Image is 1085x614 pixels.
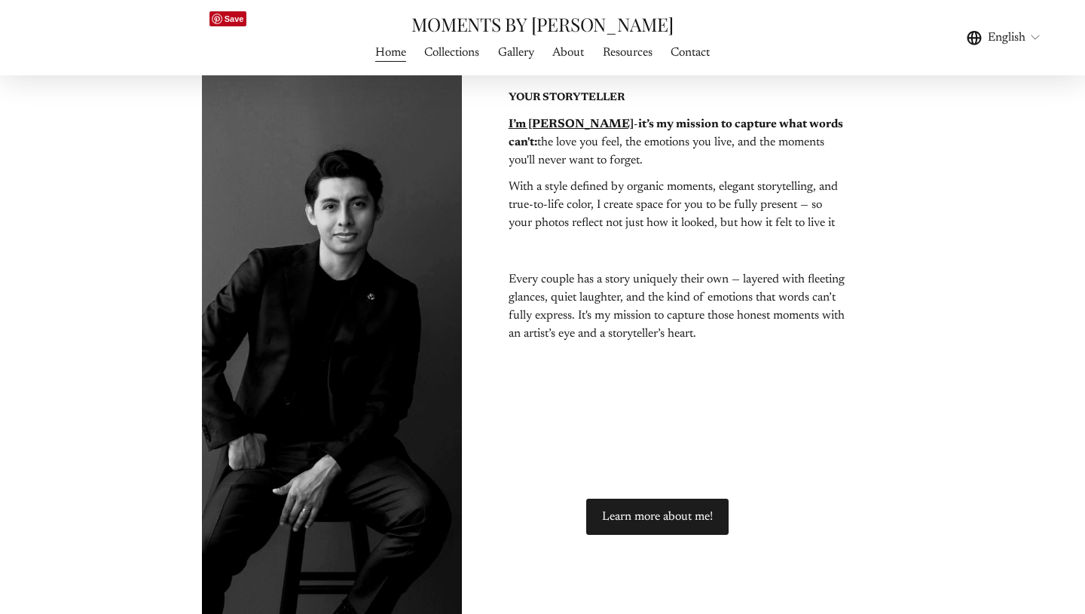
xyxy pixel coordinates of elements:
[509,270,845,343] p: Every couple has a story uniquely their own — layered with fleeting glances, quiet laughter, and ...
[209,11,247,26] a: Pin it!
[498,42,534,63] a: folder dropdown
[375,42,406,63] a: Home
[509,93,625,103] strong: YOUR STORYTELLER
[509,118,634,130] strong: I’m [PERSON_NAME]
[509,118,845,148] strong: it’s my mission to capture what words can't:
[424,42,479,63] a: Collections
[584,496,731,537] a: Learn more about me!
[509,178,845,232] p: With a style defined by organic moments, elegant storytelling, and true-to-life color, I create s...
[603,42,653,63] a: Resources
[509,115,845,170] p: - the love you feel, the emotions you live, and the moments you'll never want to forget.
[967,27,1042,47] div: language picker
[988,29,1025,47] span: English
[671,42,710,63] a: Contact
[498,44,534,62] span: Gallery
[411,11,673,36] a: MOMENTS BY [PERSON_NAME]
[552,42,584,63] a: About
